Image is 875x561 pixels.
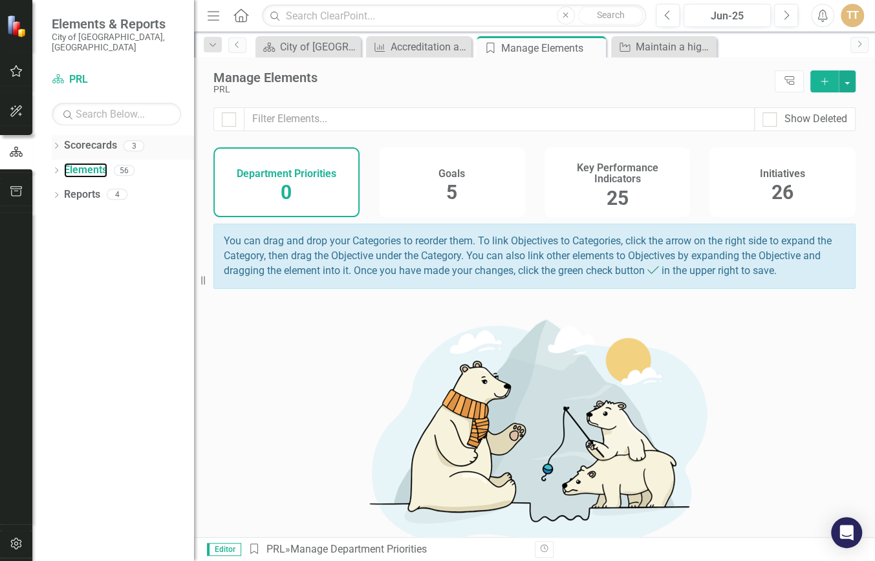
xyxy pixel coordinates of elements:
div: Manage Elements [213,70,768,85]
h4: Key Performance Indicators [552,162,683,185]
button: Jun-25 [684,4,771,27]
div: Show Deleted [784,112,847,127]
a: PRL [266,543,285,555]
div: You can drag and drop your Categories to reorder them. To link Objectives to Categories, click th... [213,224,856,289]
button: TT [841,4,864,27]
img: No results found [341,302,729,560]
div: 56 [114,165,135,176]
div: Manage Elements [501,40,603,56]
a: PRL [52,72,181,87]
div: City of [GEOGRAPHIC_DATA] [280,39,358,55]
span: Editor [207,543,241,556]
a: Accreditation achieved / maintained [369,39,468,55]
span: 5 [446,181,457,204]
div: Accreditation achieved / maintained [391,39,468,55]
span: 0 [281,181,292,204]
h4: Department Priorities [237,168,336,180]
button: Search [578,6,643,25]
div: » Manage Department Priorities [248,542,524,557]
h4: Initiatives [760,168,805,180]
img: ClearPoint Strategy [6,15,29,37]
small: City of [GEOGRAPHIC_DATA], [GEOGRAPHIC_DATA] [52,32,181,53]
span: Search [596,10,624,20]
a: Scorecards [64,138,117,153]
input: Search Below... [52,103,181,125]
a: Maintain a high level of quality in our work [614,39,713,55]
a: Reports [64,187,100,202]
div: 4 [107,189,127,200]
div: Maintain a high level of quality in our work [636,39,713,55]
div: 3 [124,140,144,151]
a: City of [GEOGRAPHIC_DATA] [259,39,358,55]
input: Search ClearPoint... [262,5,646,27]
input: Filter Elements... [244,107,755,131]
a: Elements [64,163,107,178]
span: 26 [772,181,794,204]
span: 25 [606,187,628,209]
div: PRL [213,85,768,94]
div: Jun-25 [688,8,766,24]
h4: Goals [438,168,465,180]
div: Open Intercom Messenger [831,517,862,548]
span: Elements & Reports [52,16,181,32]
